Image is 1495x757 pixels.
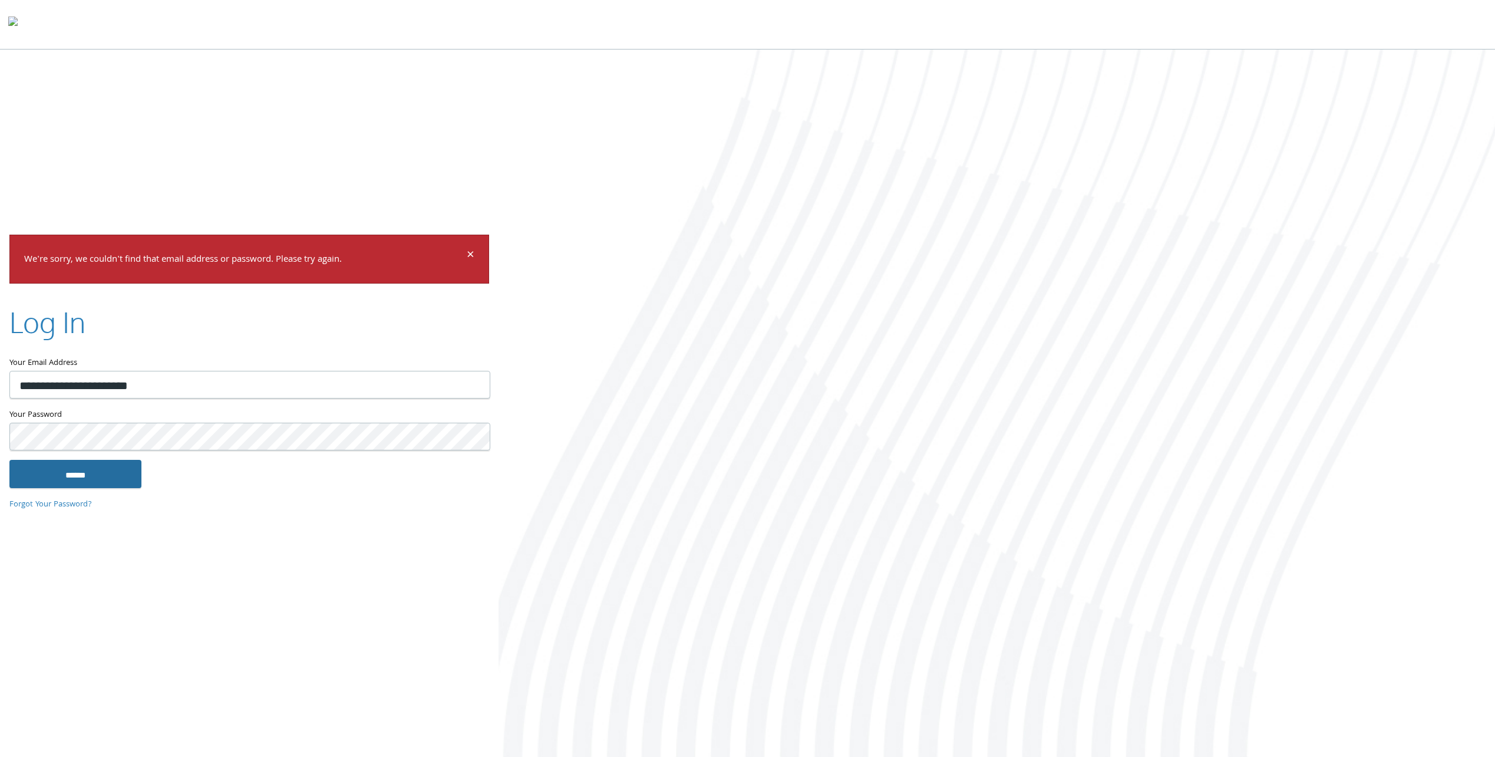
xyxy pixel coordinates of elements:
h2: Log In [9,302,85,342]
img: todyl-logo-dark.svg [8,12,18,36]
span: × [467,245,474,268]
p: We're sorry, we couldn't find that email address or password. Please try again. [24,252,465,269]
a: Forgot Your Password? [9,498,92,511]
button: Dismiss alert [467,249,474,264]
label: Your Password [9,408,489,423]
